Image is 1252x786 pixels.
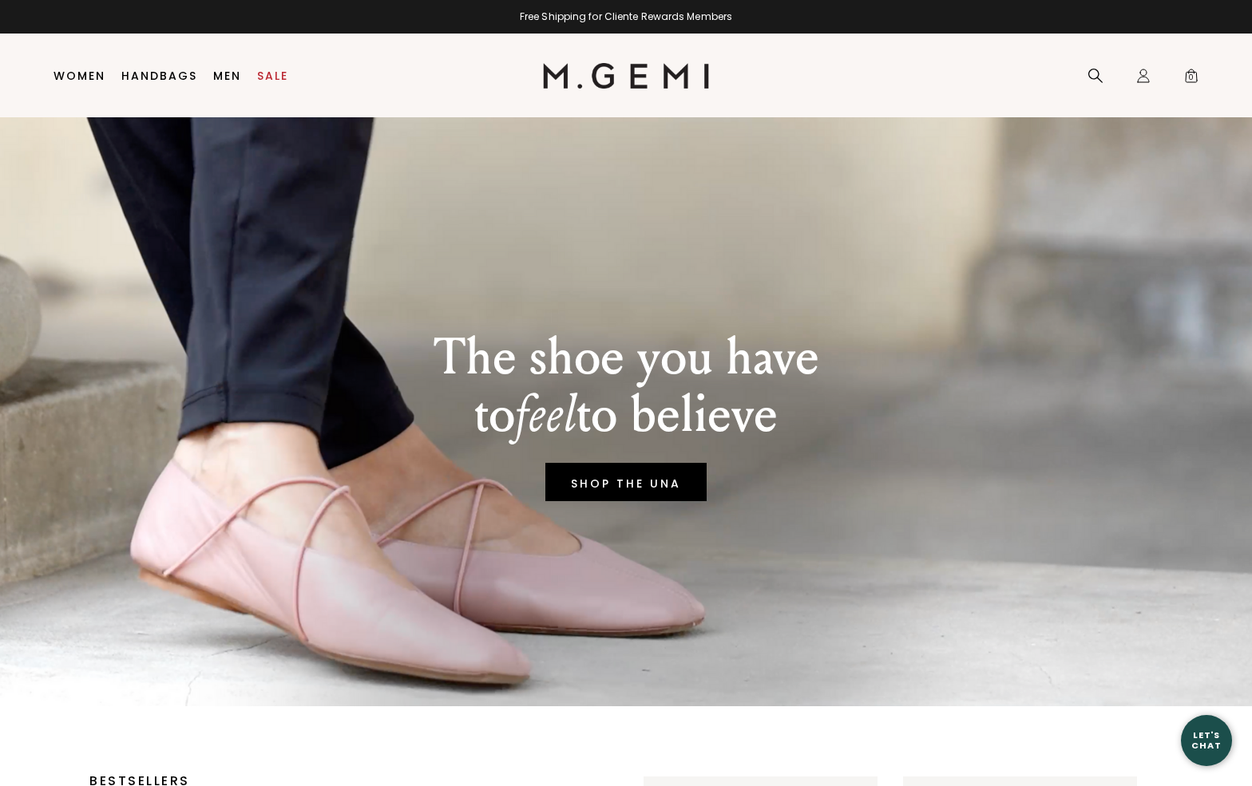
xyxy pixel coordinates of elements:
img: M.Gemi [543,63,710,89]
a: Men [213,69,241,82]
div: Let's Chat [1181,730,1232,750]
p: The shoe you have [434,329,819,386]
a: Women [53,69,105,82]
em: feel [515,384,576,445]
p: to to believe [434,386,819,444]
p: BESTSELLERS [89,776,567,786]
span: 0 [1183,71,1199,87]
a: SHOP THE UNA [545,463,707,501]
a: Sale [257,69,288,82]
a: Handbags [121,69,197,82]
